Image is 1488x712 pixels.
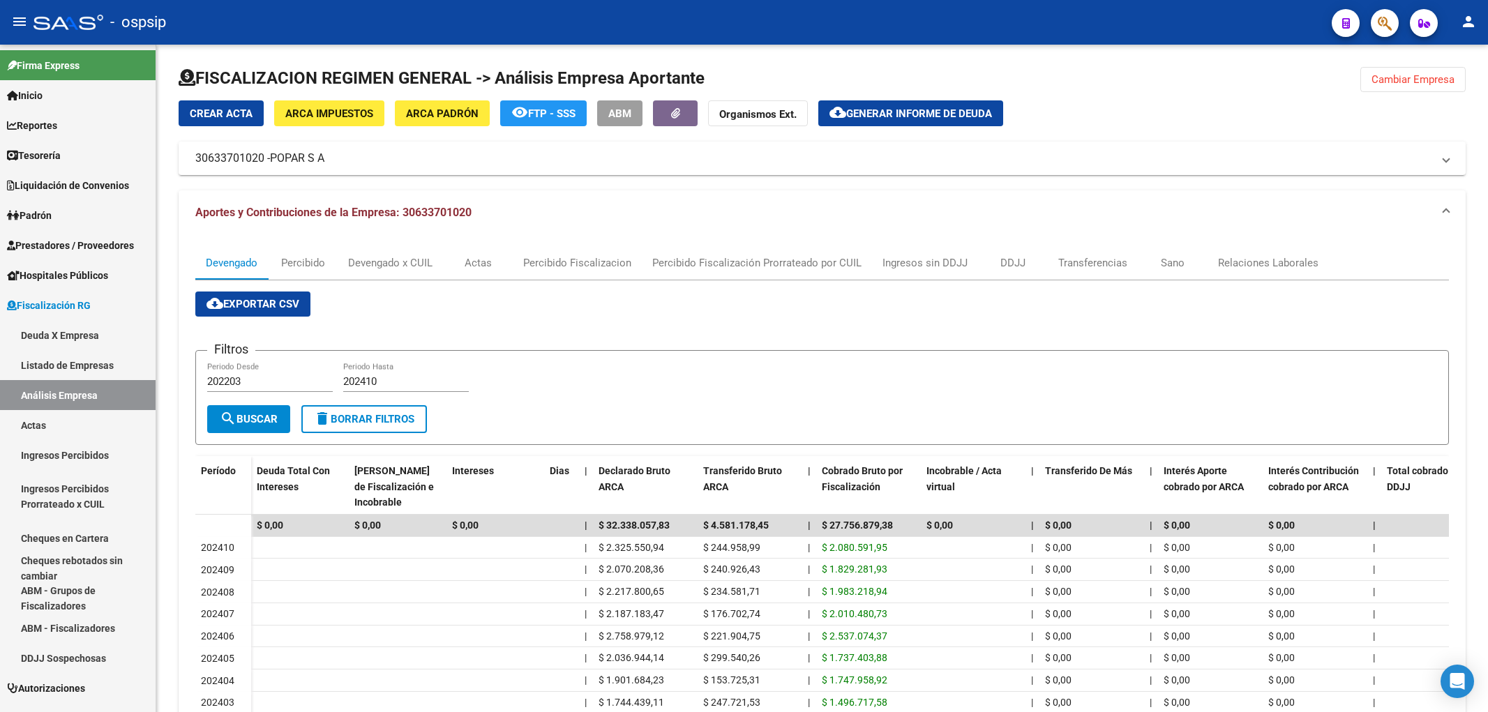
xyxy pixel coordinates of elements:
[1150,586,1152,597] span: |
[1360,67,1466,92] button: Cambiar Empresa
[1150,630,1152,642] span: |
[1031,520,1034,531] span: |
[1460,13,1477,30] mat-icon: person
[599,630,664,642] span: $ 2.758.979,12
[1373,652,1375,663] span: |
[882,255,968,271] div: Ingresos sin DDJJ
[348,255,433,271] div: Devengado x CUIL
[190,107,253,120] span: Crear Acta
[7,238,134,253] span: Prestadores / Proveedores
[1268,563,1295,575] span: $ 0,00
[1031,563,1033,575] span: |
[523,255,631,271] div: Percibido Fiscalizacion
[1045,586,1072,597] span: $ 0,00
[808,520,811,531] span: |
[1373,520,1376,531] span: |
[585,563,587,575] span: |
[822,630,887,642] span: $ 2.537.074,37
[1268,697,1295,708] span: $ 0,00
[7,148,61,163] span: Tesorería
[206,298,299,310] span: Exportar CSV
[550,465,569,476] span: Dias
[822,586,887,597] span: $ 1.983.218,94
[207,340,255,359] h3: Filtros
[1000,255,1025,271] div: DDJJ
[1150,674,1152,686] span: |
[281,255,325,271] div: Percibido
[465,255,492,271] div: Actas
[452,465,494,476] span: Intereses
[1263,456,1367,517] datatable-header-cell: Interés Contribución cobrado por ARCA
[201,653,234,664] span: 202405
[207,405,290,433] button: Buscar
[354,520,381,531] span: $ 0,00
[1150,652,1152,663] span: |
[179,190,1466,235] mat-expansion-panel-header: Aportes y Contribuciones de la Empresa: 30633701020
[195,206,472,219] span: Aportes y Contribuciones de la Empresa: 30633701020
[1373,542,1375,553] span: |
[822,697,887,708] span: $ 1.496.717,58
[808,586,810,597] span: |
[703,542,760,553] span: $ 244.958,99
[599,542,664,553] span: $ 2.325.550,94
[1045,520,1072,531] span: $ 0,00
[808,652,810,663] span: |
[703,697,760,708] span: $ 247.721,53
[220,410,236,427] mat-icon: search
[703,563,760,575] span: $ 240.926,43
[349,456,446,517] datatable-header-cell: Deuda Bruta Neto de Fiscalización e Incobrable
[822,674,887,686] span: $ 1.747.958,92
[201,564,234,575] span: 202409
[585,697,587,708] span: |
[599,586,664,597] span: $ 2.217.800,65
[846,107,992,120] span: Generar informe de deuda
[1164,465,1244,492] span: Interés Aporte cobrado por ARCA
[7,58,80,73] span: Firma Express
[1164,586,1190,597] span: $ 0,00
[579,456,593,517] datatable-header-cell: |
[822,520,893,531] span: $ 27.756.879,38
[599,697,664,708] span: $ 1.744.439,11
[808,630,810,642] span: |
[452,520,479,531] span: $ 0,00
[179,142,1466,175] mat-expansion-panel-header: 30633701020 -POPAR S A
[585,465,587,476] span: |
[703,586,760,597] span: $ 234.581,71
[1150,563,1152,575] span: |
[585,630,587,642] span: |
[206,295,223,312] mat-icon: cloud_download
[822,542,887,553] span: $ 2.080.591,95
[652,255,862,271] div: Percibido Fiscalización Prorrateado por CUIL
[585,652,587,663] span: |
[1045,542,1072,553] span: $ 0,00
[593,456,698,517] datatable-header-cell: Declarado Bruto ARCA
[802,456,816,517] datatable-header-cell: |
[500,100,587,126] button: FTP - SSS
[816,456,921,517] datatable-header-cell: Cobrado Bruto por Fiscalización
[1268,674,1295,686] span: $ 0,00
[511,104,528,121] mat-icon: remove_red_eye
[926,520,953,531] span: $ 0,00
[1031,697,1033,708] span: |
[829,104,846,121] mat-icon: cloud_download
[354,465,434,508] span: [PERSON_NAME] de Fiscalización e Incobrable
[1441,665,1474,698] div: Open Intercom Messenger
[822,608,887,619] span: $ 2.010.480,73
[585,608,587,619] span: |
[274,100,384,126] button: ARCA Impuestos
[1268,586,1295,597] span: $ 0,00
[926,465,1002,492] span: Incobrable / Acta virtual
[1045,465,1132,476] span: Transferido De Más
[544,456,579,517] datatable-header-cell: Dias
[1164,630,1190,642] span: $ 0,00
[195,456,251,515] datatable-header-cell: Período
[110,7,166,38] span: - ospsip
[1373,630,1375,642] span: |
[1045,563,1072,575] span: $ 0,00
[1387,465,1465,492] span: Total cobrado Sin DDJJ
[446,456,544,517] datatable-header-cell: Intereses
[708,100,808,126] button: Organismos Ext.
[1031,652,1033,663] span: |
[179,100,264,126] button: Crear Acta
[201,542,234,553] span: 202410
